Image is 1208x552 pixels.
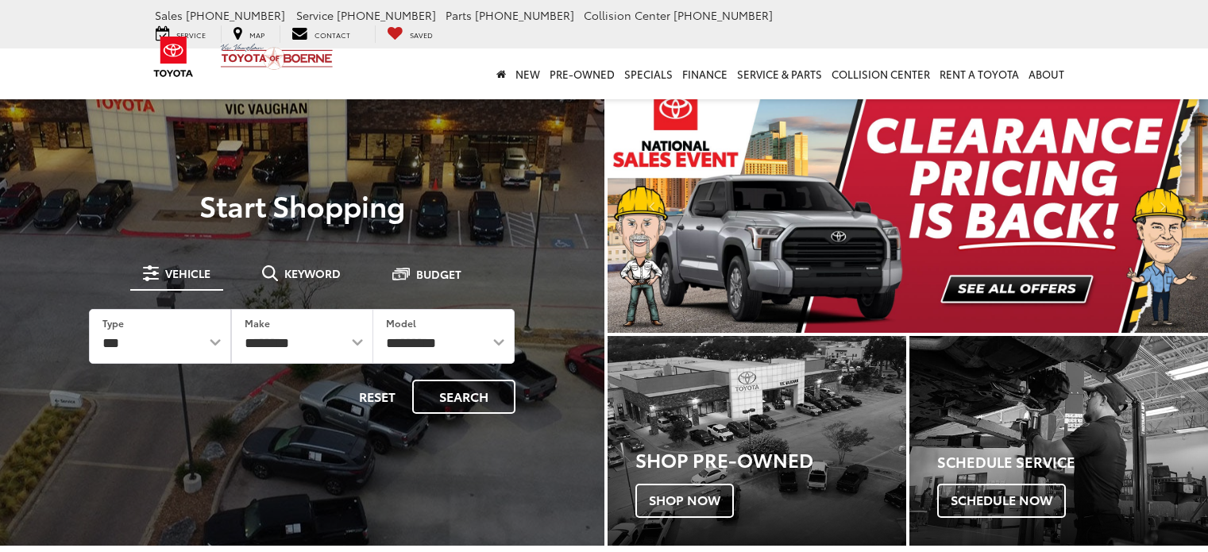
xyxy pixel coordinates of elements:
[608,111,697,301] button: Click to view previous picture.
[937,454,1208,470] h4: Schedule Service
[155,7,183,23] span: Sales
[410,29,433,40] span: Saved
[511,48,545,99] a: New
[375,25,445,43] a: My Saved Vehicles
[245,316,270,330] label: Make
[102,316,124,330] label: Type
[386,316,416,330] label: Model
[1024,48,1069,99] a: About
[220,43,334,71] img: Vic Vaughan Toyota of Boerne
[827,48,935,99] a: Collision Center
[935,48,1024,99] a: Rent a Toyota
[186,7,285,23] span: [PHONE_NUMBER]
[337,7,436,23] span: [PHONE_NUMBER]
[345,380,409,414] button: Reset
[280,25,362,43] a: Contact
[475,7,574,23] span: [PHONE_NUMBER]
[165,268,210,279] span: Vehicle
[176,29,206,40] span: Service
[221,25,276,43] a: Map
[144,25,218,43] a: Service
[416,268,461,280] span: Budget
[284,268,341,279] span: Keyword
[732,48,827,99] a: Service & Parts: Opens in a new tab
[1118,111,1208,301] button: Click to view next picture.
[315,29,350,40] span: Contact
[584,7,670,23] span: Collision Center
[635,449,906,469] h3: Shop Pre-Owned
[67,189,538,221] p: Start Shopping
[492,48,511,99] a: Home
[412,380,515,414] button: Search
[144,31,203,83] img: Toyota
[937,484,1066,517] span: Schedule Now
[635,484,734,517] span: Shop Now
[545,48,619,99] a: Pre-Owned
[446,7,472,23] span: Parts
[608,336,906,545] div: Toyota
[608,336,906,545] a: Shop Pre-Owned Shop Now
[673,7,773,23] span: [PHONE_NUMBER]
[909,336,1208,545] a: Schedule Service Schedule Now
[249,29,264,40] span: Map
[619,48,677,99] a: Specials
[909,336,1208,545] div: Toyota
[677,48,732,99] a: Finance
[296,7,334,23] span: Service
